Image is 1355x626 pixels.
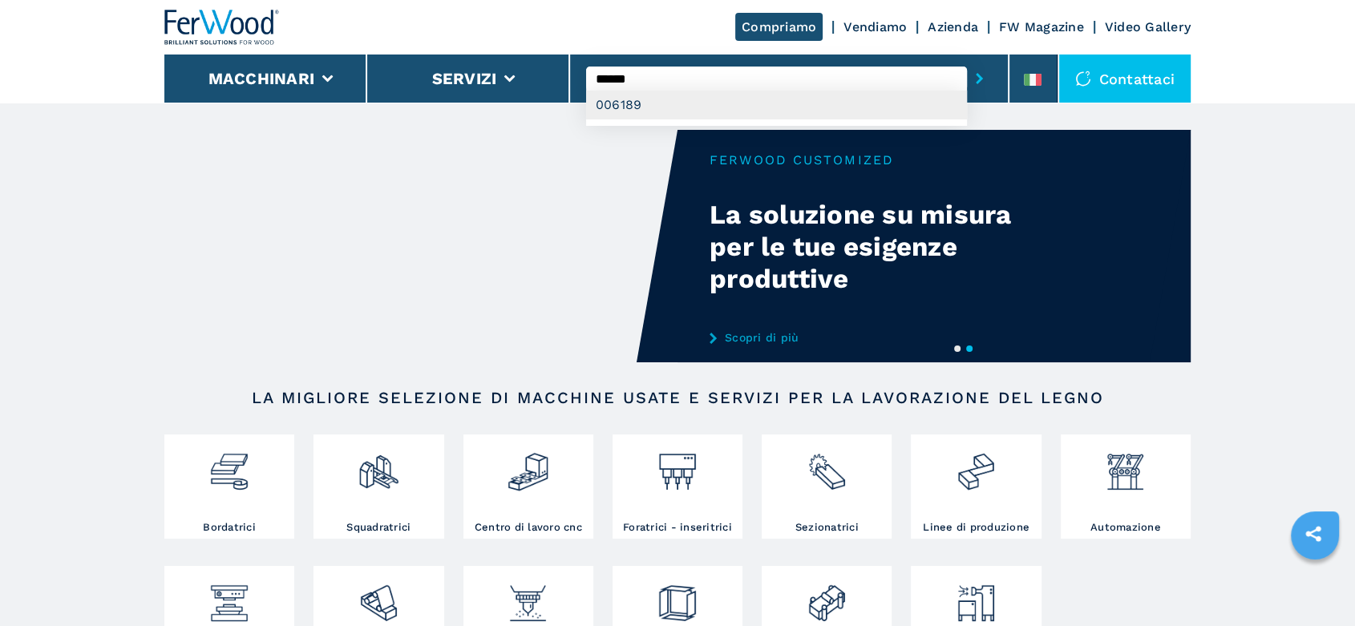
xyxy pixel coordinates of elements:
button: Macchinari [208,69,315,88]
div: 006189 [586,91,967,119]
a: Centro di lavoro cnc [463,434,593,539]
button: 1 [954,345,961,352]
a: Automazione [1061,434,1191,539]
a: Compriamo [735,13,823,41]
h3: Sezionatrici [795,520,859,535]
img: aspirazione_1.png [955,570,997,624]
img: sezionatrici_2.png [806,438,848,493]
a: Sezionatrici [762,434,892,539]
a: Scopri di più [710,331,1024,344]
h3: Squadratrici [346,520,411,535]
img: pressa-strettoia.png [208,570,250,624]
a: Vendiamo [843,19,907,34]
a: FW Magazine [999,19,1084,34]
a: Video Gallery [1105,19,1191,34]
img: automazione.png [1104,438,1147,493]
a: sharethis [1293,514,1333,554]
h2: LA MIGLIORE SELEZIONE DI MACCHINE USATE E SERVIZI PER LA LAVORAZIONE DEL LEGNO [216,388,1139,407]
a: Foratrici - inseritrici [613,434,742,539]
a: Bordatrici [164,434,294,539]
h3: Linee di produzione [923,520,1029,535]
a: Azienda [928,19,978,34]
h3: Foratrici - inseritrici [623,520,732,535]
a: Linee di produzione [911,434,1041,539]
img: squadratrici_2.png [358,438,400,493]
img: verniciatura_1.png [507,570,549,624]
img: foratrici_inseritrici_2.png [656,438,698,493]
button: submit-button [967,60,992,97]
a: Squadratrici [313,434,443,539]
h3: Bordatrici [203,520,256,535]
img: montaggio_imballaggio_2.png [656,570,698,624]
button: Servizi [431,69,496,88]
div: Contattaci [1059,55,1191,103]
img: centro_di_lavoro_cnc_2.png [507,438,549,493]
img: bordatrici_1.png [208,438,250,493]
button: 2 [966,345,973,352]
video: Your browser does not support the video tag. [164,130,677,362]
img: linee_di_produzione_2.png [955,438,997,493]
h3: Centro di lavoro cnc [475,520,582,535]
img: Contattaci [1075,71,1091,87]
h3: Automazione [1090,520,1161,535]
img: Ferwood [164,10,280,45]
img: lavorazione_porte_finestre_2.png [806,570,848,624]
img: levigatrici_2.png [358,570,400,624]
